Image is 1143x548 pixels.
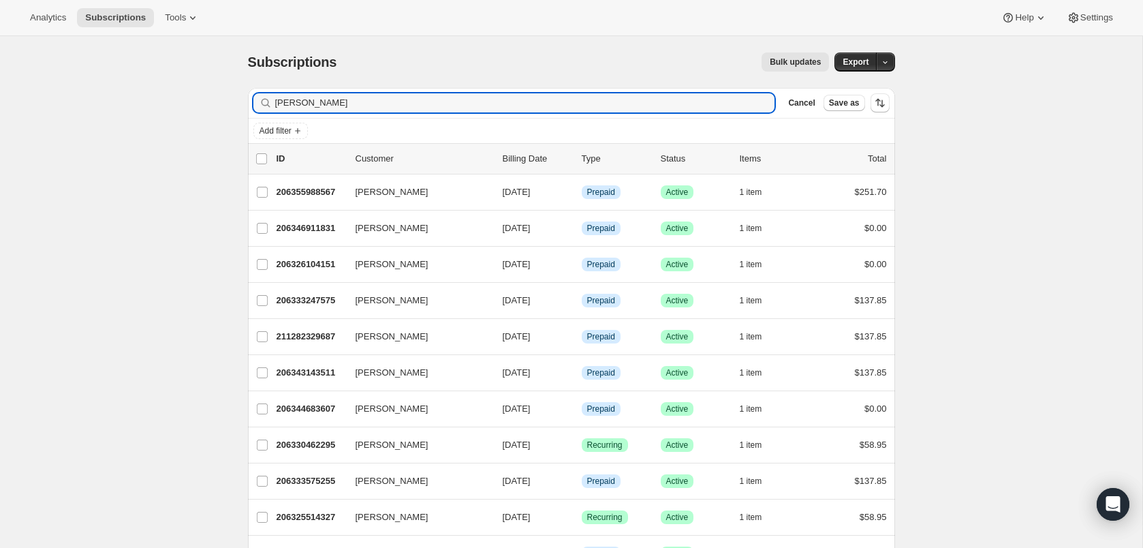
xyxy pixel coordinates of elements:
[860,512,887,522] span: $58.95
[770,57,821,67] span: Bulk updates
[666,404,689,414] span: Active
[1097,488,1129,521] div: Open Intercom Messenger
[277,472,887,491] div: 206333575255[PERSON_NAME][DATE]InfoPrepaidSuccessActive1 item$137.85
[503,152,571,166] p: Billing Date
[740,223,762,234] span: 1 item
[740,399,777,418] button: 1 item
[1015,12,1033,23] span: Help
[855,331,887,341] span: $137.85
[347,398,484,420] button: [PERSON_NAME]
[356,402,428,416] span: [PERSON_NAME]
[587,223,615,234] span: Prepaid
[587,295,615,306] span: Prepaid
[347,470,484,492] button: [PERSON_NAME]
[855,295,887,305] span: $137.85
[77,8,154,27] button: Subscriptions
[740,436,777,455] button: 1 item
[740,219,777,238] button: 1 item
[347,362,484,384] button: [PERSON_NAME]
[740,363,777,382] button: 1 item
[277,185,345,199] p: 206355988567
[503,440,531,450] span: [DATE]
[829,97,860,108] span: Save as
[666,331,689,342] span: Active
[587,367,615,378] span: Prepaid
[165,12,186,23] span: Tools
[503,259,531,269] span: [DATE]
[661,152,729,166] p: Status
[356,366,428,380] span: [PERSON_NAME]
[85,12,146,23] span: Subscriptions
[503,476,531,486] span: [DATE]
[740,476,762,487] span: 1 item
[347,326,484,348] button: [PERSON_NAME]
[860,440,887,450] span: $58.95
[788,97,815,108] span: Cancel
[503,404,531,414] span: [DATE]
[868,152,886,166] p: Total
[277,363,887,382] div: 206343143511[PERSON_NAME][DATE]InfoPrepaidSuccessActive1 item$137.85
[356,474,428,488] span: [PERSON_NAME]
[157,8,208,27] button: Tools
[356,222,428,235] span: [PERSON_NAME]
[740,440,762,451] span: 1 item
[253,123,308,139] button: Add filter
[587,404,615,414] span: Prepaid
[587,259,615,270] span: Prepaid
[864,223,887,233] span: $0.00
[356,258,428,271] span: [PERSON_NAME]
[855,367,887,378] span: $137.85
[277,330,345,344] p: 211282329687
[740,255,777,274] button: 1 item
[587,187,615,198] span: Prepaid
[347,434,484,456] button: [PERSON_NAME]
[582,152,650,166] div: Type
[740,472,777,491] button: 1 item
[666,223,689,234] span: Active
[740,508,777,527] button: 1 item
[740,367,762,378] span: 1 item
[762,52,829,72] button: Bulk updates
[503,187,531,197] span: [DATE]
[843,57,868,67] span: Export
[277,183,887,202] div: 206355988567[PERSON_NAME][DATE]InfoPrepaidSuccessActive1 item$251.70
[864,259,887,269] span: $0.00
[783,95,820,111] button: Cancel
[587,512,623,523] span: Recurring
[740,152,808,166] div: Items
[740,295,762,306] span: 1 item
[855,476,887,486] span: $137.85
[587,331,615,342] span: Prepaid
[666,512,689,523] span: Active
[740,327,777,346] button: 1 item
[666,440,689,451] span: Active
[277,474,345,488] p: 206333575255
[356,330,428,344] span: [PERSON_NAME]
[248,55,337,70] span: Subscriptions
[356,438,428,452] span: [PERSON_NAME]
[503,295,531,305] span: [DATE]
[864,404,887,414] span: $0.00
[277,219,887,238] div: 206346911831[PERSON_NAME][DATE]InfoPrepaidSuccessActive1 item$0.00
[356,185,428,199] span: [PERSON_NAME]
[277,291,887,310] div: 206333247575[PERSON_NAME][DATE]InfoPrepaidSuccessActive1 item$137.85
[740,259,762,270] span: 1 item
[277,258,345,271] p: 206326104151
[30,12,66,23] span: Analytics
[347,217,484,239] button: [PERSON_NAME]
[277,399,887,418] div: 206344683607[PERSON_NAME][DATE]InfoPrepaidSuccessActive1 item$0.00
[275,93,775,112] input: Filter subscribers
[740,187,762,198] span: 1 item
[277,438,345,452] p: 206330462295
[503,331,531,341] span: [DATE]
[503,512,531,522] span: [DATE]
[277,436,887,455] div: 206330462295[PERSON_NAME][DATE]SuccessRecurringSuccessActive1 item$58.95
[277,511,345,524] p: 206325514327
[1080,12,1113,23] span: Settings
[824,95,865,111] button: Save as
[666,367,689,378] span: Active
[277,366,345,380] p: 206343143511
[503,367,531,378] span: [DATE]
[740,183,777,202] button: 1 item
[347,290,484,311] button: [PERSON_NAME]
